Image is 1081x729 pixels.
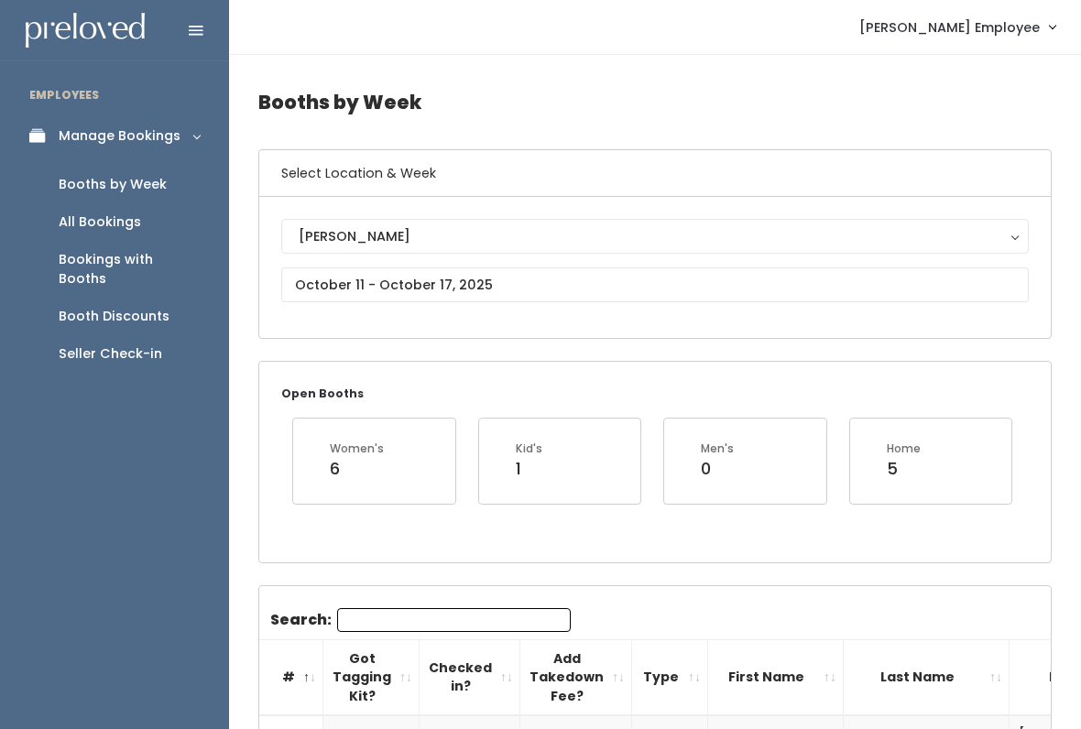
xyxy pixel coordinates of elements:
[59,212,141,232] div: All Bookings
[299,226,1011,246] div: [PERSON_NAME]
[887,441,921,457] div: Home
[841,7,1074,47] a: [PERSON_NAME] Employee
[59,175,167,194] div: Booths by Week
[420,639,520,715] th: Checked in?: activate to sort column ascending
[59,250,200,288] div: Bookings with Booths
[281,219,1029,254] button: [PERSON_NAME]
[632,639,708,715] th: Type: activate to sort column ascending
[844,639,1010,715] th: Last Name: activate to sort column ascending
[330,457,384,481] div: 6
[701,441,734,457] div: Men's
[26,13,145,49] img: preloved logo
[281,386,364,401] small: Open Booths
[59,344,162,364] div: Seller Check-in
[520,639,632,715] th: Add Takedown Fee?: activate to sort column ascending
[59,307,169,326] div: Booth Discounts
[708,639,844,715] th: First Name: activate to sort column ascending
[337,608,571,632] input: Search:
[516,441,542,457] div: Kid's
[259,150,1051,197] h6: Select Location & Week
[516,457,542,481] div: 1
[887,457,921,481] div: 5
[281,267,1029,302] input: October 11 - October 17, 2025
[270,608,571,632] label: Search:
[859,17,1040,38] span: [PERSON_NAME] Employee
[323,639,420,715] th: Got Tagging Kit?: activate to sort column ascending
[59,126,180,146] div: Manage Bookings
[701,457,734,481] div: 0
[258,77,1052,127] h4: Booths by Week
[259,639,323,715] th: #: activate to sort column descending
[330,441,384,457] div: Women's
